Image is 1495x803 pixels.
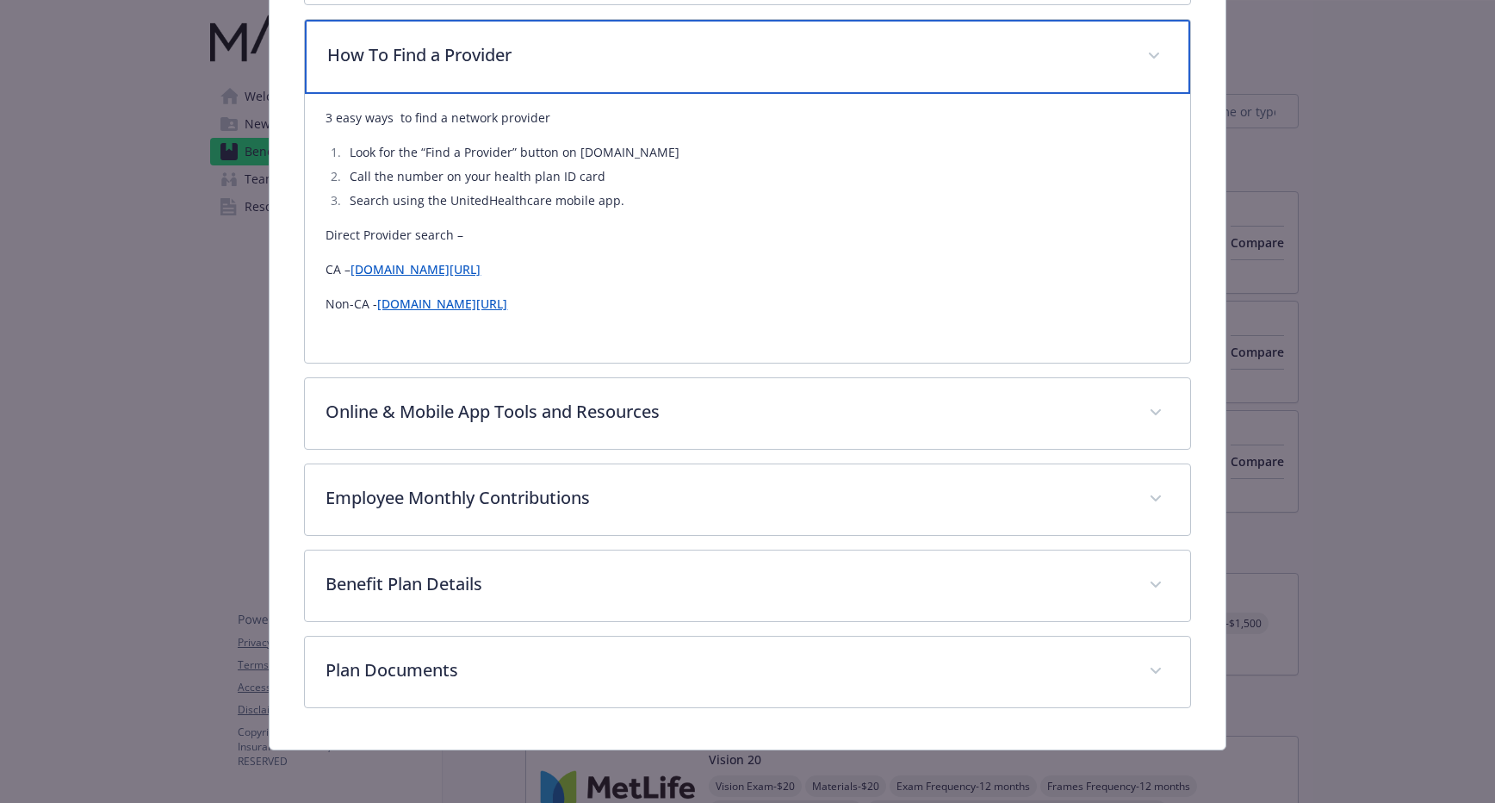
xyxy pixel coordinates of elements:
p: Online & Mobile App Tools and Resources [326,399,1127,425]
div: How To Find a Provider [305,20,1189,94]
p: 3 easy ways to find a network provider [326,108,1169,128]
div: Plan Documents [305,637,1189,707]
p: Plan Documents [326,657,1127,683]
p: Employee Monthly Contributions [326,485,1127,511]
p: How To Find a Provider [327,42,1126,68]
p: Benefit Plan Details [326,571,1127,597]
p: CA – [326,259,1169,280]
div: Employee Monthly Contributions [305,464,1189,535]
li: Search using the UnitedHealthcare mobile app. [344,190,1169,211]
p: Non-CA - [326,294,1169,314]
div: Online & Mobile App Tools and Resources [305,378,1189,449]
p: Direct Provider search – [326,225,1169,246]
a: [DOMAIN_NAME][URL] [350,261,481,277]
div: Benefit Plan Details [305,551,1189,621]
li: Call the number on your health plan ID card [344,166,1169,187]
li: Look for the “Find a Provider” button on [DOMAIN_NAME] [344,142,1169,163]
a: [DOMAIN_NAME][URL] [377,296,507,312]
div: How To Find a Provider [305,94,1189,363]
